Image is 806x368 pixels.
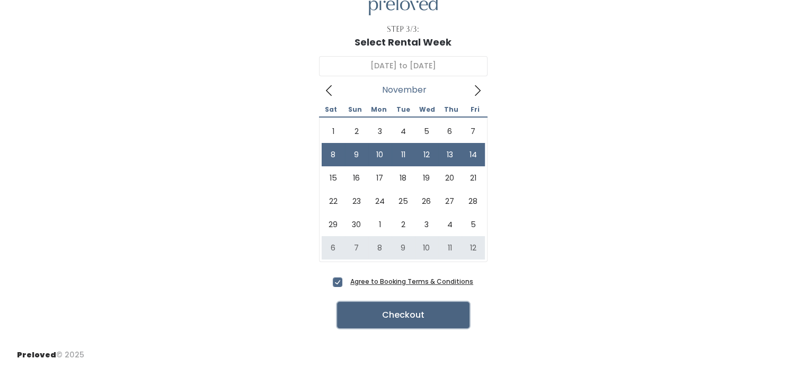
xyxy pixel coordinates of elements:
[415,166,438,190] span: November 19, 2025
[337,302,470,328] button: Checkout
[415,213,438,236] span: December 3, 2025
[463,106,487,113] span: Fri
[438,120,462,143] span: November 6, 2025
[322,190,345,213] span: November 22, 2025
[345,213,368,236] span: November 30, 2025
[392,190,415,213] span: November 25, 2025
[368,143,392,166] span: November 10, 2025
[368,213,392,236] span: December 1, 2025
[415,143,438,166] span: November 12, 2025
[319,56,488,76] input: Select week
[17,349,56,360] span: Preloved
[368,120,392,143] span: November 3, 2025
[415,190,438,213] span: November 26, 2025
[319,106,343,113] span: Sat
[392,236,415,259] span: December 9, 2025
[462,190,485,213] span: November 28, 2025
[462,236,485,259] span: December 12, 2025
[345,236,368,259] span: December 7, 2025
[462,213,485,236] span: December 5, 2025
[345,166,368,190] span: November 16, 2025
[439,106,463,113] span: Thu
[17,341,84,361] div: © 2025
[345,120,368,143] span: November 2, 2025
[343,106,367,113] span: Sun
[345,143,368,166] span: November 9, 2025
[438,143,462,166] span: November 13, 2025
[322,236,345,259] span: December 6, 2025
[322,213,345,236] span: November 29, 2025
[392,143,415,166] span: November 11, 2025
[392,166,415,190] span: November 18, 2025
[368,166,392,190] span: November 17, 2025
[345,190,368,213] span: November 23, 2025
[438,236,462,259] span: December 11, 2025
[415,120,438,143] span: November 5, 2025
[462,166,485,190] span: November 21, 2025
[355,37,451,48] h1: Select Rental Week
[462,143,485,166] span: November 14, 2025
[438,213,462,236] span: December 4, 2025
[368,236,392,259] span: December 8, 2025
[438,166,462,190] span: November 20, 2025
[392,213,415,236] span: December 2, 2025
[415,106,439,113] span: Wed
[368,190,392,213] span: November 24, 2025
[367,106,391,113] span: Mon
[462,120,485,143] span: November 7, 2025
[391,106,415,113] span: Tue
[350,277,473,286] a: Agree to Booking Terms & Conditions
[322,143,345,166] span: November 8, 2025
[415,236,438,259] span: December 10, 2025
[387,24,419,35] div: Step 3/3:
[392,120,415,143] span: November 4, 2025
[382,88,427,92] span: November
[438,190,462,213] span: November 27, 2025
[322,120,345,143] span: November 1, 2025
[322,166,345,190] span: November 15, 2025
